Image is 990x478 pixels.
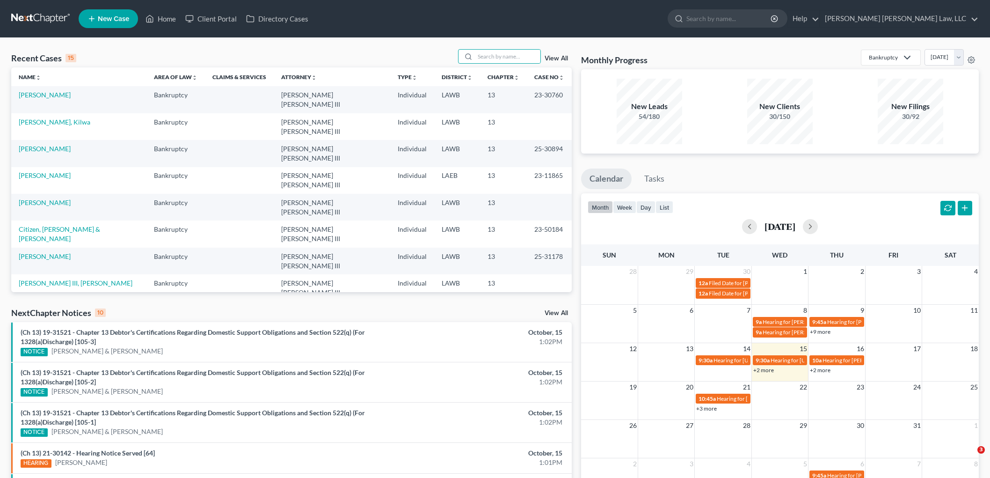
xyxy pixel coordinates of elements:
td: Individual [390,248,434,274]
span: Tue [717,251,729,259]
span: Hearing for [PERSON_NAME] [763,318,836,325]
a: Typeunfold_more [398,74,417,81]
i: unfold_more [311,75,317,81]
td: 13 [480,167,527,194]
td: 25-31178 [527,248,572,274]
div: NOTICE [21,428,48,437]
a: Case Nounfold_more [534,74,564,81]
span: 6 [689,305,694,316]
span: New Case [98,15,129,22]
a: +3 more [696,405,717,412]
a: Home [141,10,181,27]
iframe: Intercom live chat [958,446,981,469]
td: 23-30760 [527,86,572,113]
span: 4 [746,458,751,470]
a: Help [788,10,819,27]
span: 28 [628,266,638,277]
span: Wed [772,251,787,259]
a: [PERSON_NAME] [19,91,71,99]
span: Sat [945,251,956,259]
span: 20 [685,382,694,393]
div: 10 [95,309,106,317]
div: 15 [66,54,76,62]
td: 13 [480,194,527,221]
td: Individual [390,167,434,194]
a: [PERSON_NAME] [55,458,107,467]
div: 30/92 [878,112,943,121]
span: Hearing for [US_STATE] Safety Association of Timbermen - Self I [771,357,924,364]
input: Search by name... [686,10,772,27]
a: (Ch 13) 19-31521 - Chapter 13 Debtor's Certifications Regarding Domestic Support Obligations and ... [21,409,365,426]
td: [PERSON_NAME] [PERSON_NAME] III [274,167,390,194]
span: 9:45a [812,318,826,325]
a: [PERSON_NAME] & [PERSON_NAME] [51,427,163,436]
span: Mon [658,251,675,259]
td: LAWB [434,86,480,113]
a: Nameunfold_more [19,74,41,81]
i: unfold_more [192,75,197,81]
span: 9:30a [699,357,713,364]
span: Hearing for [PERSON_NAME] [717,395,790,402]
span: 28 [742,420,751,431]
span: Hearing for [PERSON_NAME] [763,329,836,336]
a: +2 more [753,367,774,374]
span: 19 [628,382,638,393]
span: Sun [603,251,616,259]
span: Hearing for [US_STATE] Safety Association of Timbermen - Self I [713,357,867,364]
div: 1:02PM [388,377,562,387]
span: Hearing for [PERSON_NAME] [827,318,900,325]
span: 23 [856,382,865,393]
span: 26 [628,420,638,431]
td: [PERSON_NAME] [PERSON_NAME] III [274,274,390,301]
span: Filed Date for [PERSON_NAME] [709,279,787,287]
td: Individual [390,221,434,247]
span: 5 [632,305,638,316]
td: Individual [390,140,434,167]
span: Fri [888,251,898,259]
span: 8 [802,305,808,316]
span: 30 [742,266,751,277]
a: Client Portal [181,10,241,27]
input: Search by name... [475,50,540,63]
a: [PERSON_NAME], Kilwa [19,118,90,126]
div: HEARING [21,459,51,468]
div: October, 15 [388,328,562,337]
span: 10 [912,305,922,316]
a: +2 more [810,367,830,374]
td: [PERSON_NAME] [PERSON_NAME] III [274,113,390,140]
h3: Monthly Progress [581,54,648,66]
td: Individual [390,86,434,113]
i: unfold_more [412,75,417,81]
td: LAWB [434,113,480,140]
span: 18 [969,343,979,354]
a: [PERSON_NAME] & [PERSON_NAME] [51,387,163,396]
span: 29 [799,420,808,431]
span: 1 [973,420,979,431]
span: 13 [685,343,694,354]
i: unfold_more [36,75,41,81]
div: New Leads [617,101,682,112]
span: Thu [830,251,844,259]
span: 27 [685,420,694,431]
a: (Ch 13) 19-31521 - Chapter 13 Debtor's Certifications Regarding Domestic Support Obligations and ... [21,368,365,386]
td: [PERSON_NAME] [PERSON_NAME] III [274,140,390,167]
div: October, 15 [388,408,562,418]
span: 16 [856,343,865,354]
td: 13 [480,248,527,274]
a: Attorneyunfold_more [281,74,317,81]
a: [PERSON_NAME] [19,171,71,179]
td: Individual [390,194,434,221]
td: LAWB [434,140,480,167]
span: 14 [742,343,751,354]
a: Tasks [636,169,673,189]
td: Individual [390,113,434,140]
span: 5 [802,458,808,470]
span: 21 [742,382,751,393]
span: 22 [799,382,808,393]
a: View All [545,55,568,62]
td: 13 [480,274,527,301]
td: Bankruptcy [146,221,205,247]
td: [PERSON_NAME] [PERSON_NAME] III [274,221,390,247]
td: 25-30894 [527,140,572,167]
td: Bankruptcy [146,274,205,301]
